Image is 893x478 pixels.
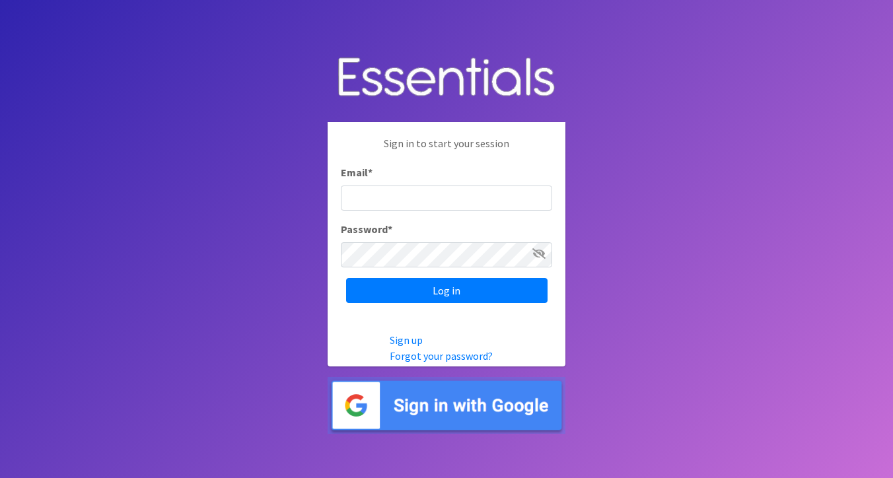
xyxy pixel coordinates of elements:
abbr: required [368,166,373,179]
label: Email [341,164,373,180]
img: Human Essentials [328,44,565,112]
img: Sign in with Google [328,377,565,434]
a: Sign up [390,333,423,347]
input: Log in [346,278,548,303]
label: Password [341,221,392,237]
abbr: required [388,222,392,236]
p: Sign in to start your session [341,135,552,164]
a: Forgot your password? [390,349,493,362]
